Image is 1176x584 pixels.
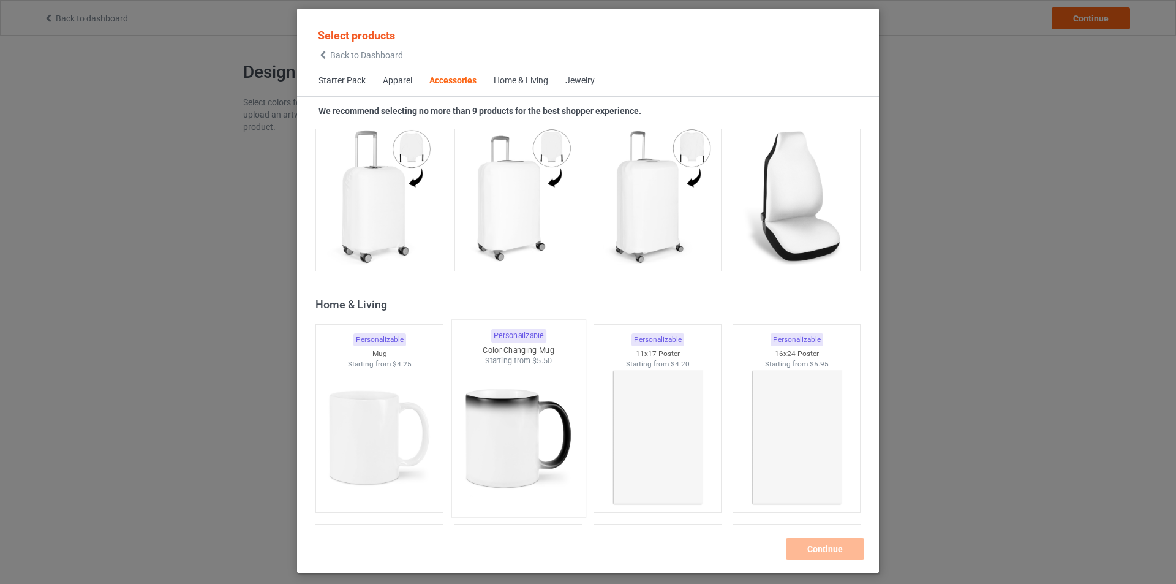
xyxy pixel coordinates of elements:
span: $4.20 [671,360,690,368]
div: Personalizable [491,330,546,343]
div: Personalizable [353,333,406,346]
span: Back to Dashboard [330,50,403,60]
div: Home & Living [494,75,548,87]
div: Home & Living [315,297,866,311]
div: Accessories [429,75,477,87]
div: Mug [316,349,443,359]
span: Select products [318,29,395,42]
div: Starting from [316,359,443,370]
img: regular.jpg [603,369,712,506]
div: Personalizable [631,333,684,346]
div: Starting from [452,356,586,366]
div: Apparel [383,75,412,87]
div: Jewelry [565,75,595,87]
span: $5.50 [532,357,552,366]
div: 16x24 Poster [733,349,861,359]
div: 11x17 Poster [594,349,722,359]
span: Starter Pack [310,66,374,96]
span: $5.95 [810,360,829,368]
img: regular.jpg [603,127,712,265]
img: regular.jpg [742,127,851,265]
strong: We recommend selecting no more than 9 products for the best shopper experience. [318,106,641,116]
img: regular.jpg [742,369,851,506]
img: regular.jpg [325,127,434,265]
img: regular.jpg [461,366,576,510]
div: Personalizable [771,333,823,346]
div: Starting from [594,359,722,370]
img: regular.jpg [325,369,434,506]
div: Starting from [733,359,861,370]
div: Color Changing Mug [452,345,586,355]
span: $4.25 [393,360,412,368]
img: regular.jpg [464,127,573,265]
